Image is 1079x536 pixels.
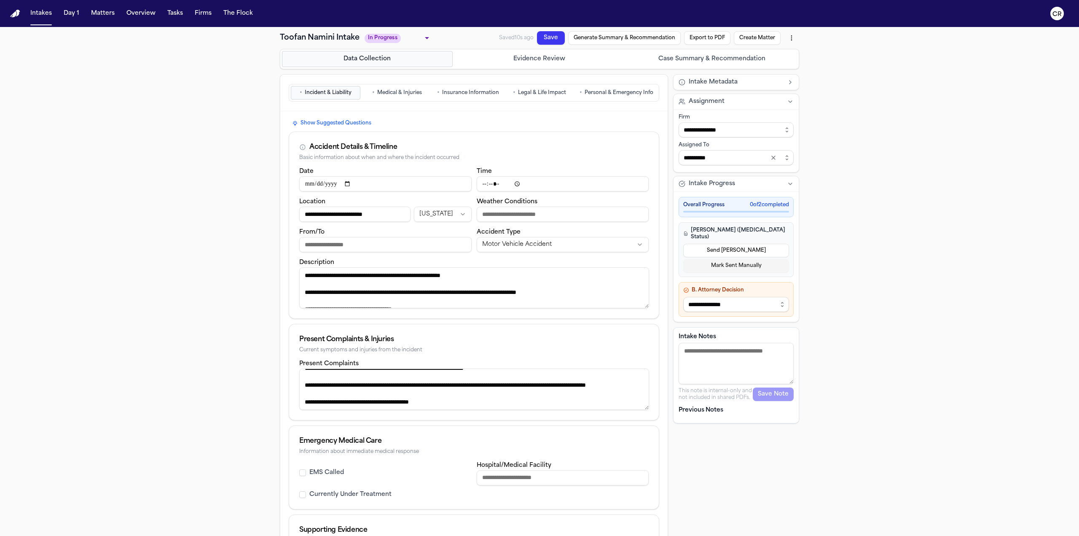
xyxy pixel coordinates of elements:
[299,259,334,266] label: Description
[585,89,653,96] span: Personal & Emergency Info
[477,470,649,485] input: Hospital or medical facility
[679,122,794,137] input: Select firm
[683,259,789,272] button: Mark Sent Manually
[537,31,565,45] button: Save
[477,207,649,222] input: Weather conditions
[477,229,521,235] label: Accident Type
[309,469,344,477] label: EMS Called
[300,89,302,97] span: •
[689,180,735,188] span: Intake Progress
[299,207,411,222] input: Incident location
[518,89,566,96] span: Legal & Life Impact
[88,6,118,21] button: Matters
[679,150,794,165] input: Assign to staff member
[10,10,20,18] img: Finch Logo
[477,168,492,175] label: Time
[10,10,20,18] a: Home
[674,75,799,90] button: Intake Metadata
[305,89,352,96] span: Incident & Liability
[377,89,422,96] span: Medical & Injuries
[282,51,797,67] nav: Intake steps
[568,31,681,45] button: Generate Summary & Recommendation
[683,227,789,240] h4: [PERSON_NAME] ([MEDICAL_DATA] Status)
[684,31,730,45] button: Export to PDF
[280,32,360,44] h1: Toofan Namini Intake
[683,244,789,257] button: Send [PERSON_NAME]
[454,51,625,67] button: Go to Evidence Review step
[767,150,780,165] button: Clear selection
[365,34,401,43] span: In Progress
[580,89,582,97] span: •
[689,78,738,86] span: Intake Metadata
[679,114,794,121] div: Firm
[123,6,159,21] button: Overview
[299,155,649,161] div: Basic information about when and where the incident occurred
[679,406,794,415] p: Previous Notes
[679,333,794,341] label: Intake Notes
[299,525,649,535] div: Supporting Evidence
[299,267,649,308] textarea: Incident description
[299,168,314,175] label: Date
[679,388,753,401] p: This note is internal-only and not included in shared PDFs.
[299,176,472,191] input: Incident date
[576,86,657,100] button: Go to Personal & Emergency Info
[299,361,359,367] label: Present Complaints
[679,142,794,148] div: Assigned To
[282,51,453,67] button: Go to Data Collection step
[513,89,515,97] span: •
[784,30,799,46] button: More actions
[372,89,375,97] span: •
[164,6,186,21] button: Tasks
[309,142,397,152] div: Accident Details & Timeline
[299,436,649,446] div: Emergency Medical Care
[220,6,256,21] button: The Flock
[414,207,471,222] button: Incident state
[734,31,781,45] button: Create Matter
[299,237,472,252] input: From/To destination
[683,202,725,208] span: Overall Progress
[499,35,534,40] span: Saved 10s ago
[626,51,797,67] button: Go to Case Summary & Recommendation step
[60,6,83,21] button: Day 1
[289,118,375,128] button: Show Suggested Questions
[299,449,649,455] div: Information about immediate medical response
[433,86,503,100] button: Go to Insurance Information
[27,6,55,21] button: Intakes
[299,369,649,409] textarea: Present complaints
[191,6,215,21] button: Firms
[362,86,432,100] button: Go to Medical & Injuries
[477,199,537,205] label: Weather Conditions
[683,287,789,294] h4: B. Attorney Decision
[674,176,799,191] button: Intake Progress
[674,94,799,109] button: Assignment
[477,462,551,469] label: Hospital/Medical Facility
[442,89,499,96] span: Insurance Information
[505,86,574,100] button: Go to Legal & Life Impact
[365,32,432,44] div: Update intake status
[291,86,360,100] button: Go to Incident & Liability
[437,89,440,97] span: •
[299,199,325,205] label: Location
[689,97,725,106] span: Assignment
[309,490,392,499] label: Currently Under Treatment
[299,334,649,345] div: Present Complaints & Injuries
[679,343,794,384] textarea: Intake notes
[299,347,649,353] div: Current symptoms and injuries from the incident
[750,202,789,208] span: 0 of 2 completed
[477,176,649,191] input: Incident time
[299,229,325,235] label: From/To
